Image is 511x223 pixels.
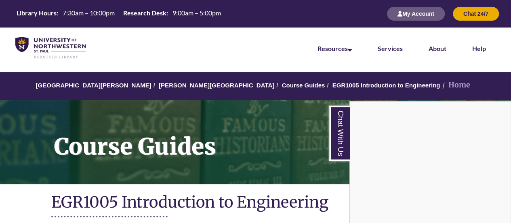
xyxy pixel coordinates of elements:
a: Resources [318,45,352,52]
a: Services [378,45,403,52]
a: Help [472,45,486,52]
img: UNWSP Library Logo [15,37,86,59]
a: Chat With Us [329,106,350,161]
a: About [429,45,446,52]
